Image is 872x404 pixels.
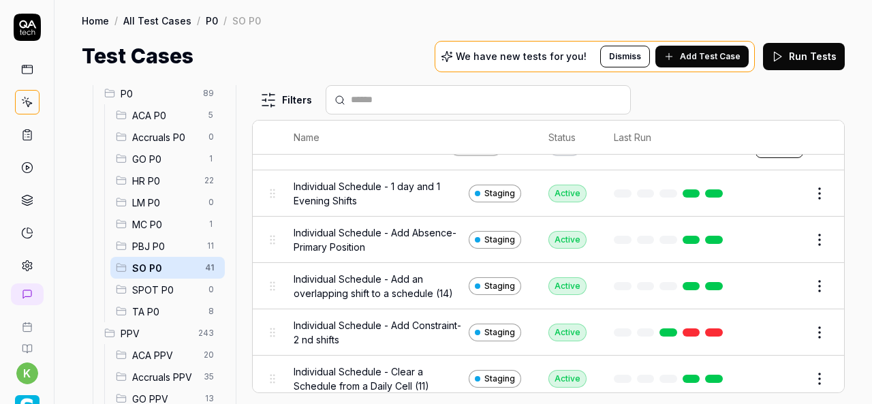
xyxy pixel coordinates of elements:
[121,326,190,341] span: PPV
[110,235,225,257] div: Drag to reorderPBJ P011
[197,14,200,27] div: /
[203,129,219,145] span: 0
[548,185,587,202] div: Active
[484,373,515,385] span: Staging
[232,14,261,27] div: SO P0
[199,172,219,189] span: 22
[110,344,225,366] div: Drag to reorderACA PPV20
[16,362,38,384] button: k
[252,87,320,114] button: Filters
[5,332,48,354] a: Documentation
[110,300,225,322] div: Drag to reorderTA P08
[198,369,219,385] span: 35
[132,305,200,319] span: TA P0
[99,82,225,104] div: Drag to reorderP089
[253,309,844,356] tr: Individual Schedule - Add Constraint- 2 nd shiftsStagingActive
[294,364,463,393] span: Individual Schedule - Clear a Schedule from a Daily Cell (11)
[200,260,219,276] span: 41
[223,14,227,27] div: /
[110,213,225,235] div: Drag to reorderMC P01
[110,148,225,170] div: Drag to reorderGO P01
[484,234,515,246] span: Staging
[203,281,219,298] span: 0
[198,85,219,102] span: 89
[203,107,219,123] span: 5
[253,217,844,263] tr: Individual Schedule - Add Absence- Primary PositionStagingActive
[123,14,191,27] a: All Test Cases
[548,231,587,249] div: Active
[535,121,600,155] th: Status
[82,14,109,27] a: Home
[456,52,587,61] p: We have new tests for you!
[484,187,515,200] span: Staging
[548,277,587,295] div: Active
[469,370,521,388] a: Staging
[132,108,200,123] span: ACA P0
[469,324,521,341] a: Staging
[294,179,463,208] span: Individual Schedule - 1 day and 1 Evening Shifts
[294,226,463,254] span: Individual Schedule - Add Absence- Primary Position
[132,261,197,275] span: SO P0
[469,231,521,249] a: Staging
[469,277,521,295] a: Staging
[548,370,587,388] div: Active
[110,257,225,279] div: Drag to reorderSO P041
[110,104,225,126] div: Drag to reorderACA P05
[253,170,844,217] tr: Individual Schedule - 1 day and 1 Evening ShiftsStagingActive
[203,216,219,232] span: 1
[548,324,587,341] div: Active
[110,366,225,388] div: Drag to reorderAccruals PPV35
[5,311,48,332] a: Book a call with us
[132,370,196,384] span: Accruals PPV
[99,322,225,344] div: Drag to reorderPPV243
[600,121,742,155] th: Last Run
[253,263,844,309] tr: Individual Schedule - Add an overlapping shift to a schedule (14)StagingActive
[680,50,741,63] span: Add Test Case
[294,318,463,347] span: Individual Schedule - Add Constraint- 2 nd shifts
[469,185,521,202] a: Staging
[114,14,118,27] div: /
[110,279,225,300] div: Drag to reorderSPOT P00
[280,121,535,155] th: Name
[132,283,200,297] span: SPOT P0
[132,152,200,166] span: GO P0
[655,46,749,67] button: Add Test Case
[193,325,219,341] span: 243
[198,347,219,363] span: 20
[484,326,515,339] span: Staging
[11,283,44,305] a: New conversation
[110,126,225,148] div: Drag to reorderAccruals P00
[82,41,193,72] h1: Test Cases
[203,303,219,320] span: 8
[206,14,218,27] a: P0
[132,239,199,253] span: PBJ P0
[253,356,844,402] tr: Individual Schedule - Clear a Schedule from a Daily Cell (11)StagingActive
[600,46,650,67] button: Dismiss
[203,151,219,167] span: 1
[203,194,219,211] span: 0
[132,217,200,232] span: MC P0
[294,272,463,300] span: Individual Schedule - Add an overlapping shift to a schedule (14)
[202,238,219,254] span: 11
[110,191,225,213] div: Drag to reorderLM P00
[132,130,200,144] span: Accruals P0
[763,43,845,70] button: Run Tests
[132,196,200,210] span: LM P0
[121,87,195,101] span: P0
[132,174,196,188] span: HR P0
[484,280,515,292] span: Staging
[110,170,225,191] div: Drag to reorderHR P022
[132,348,196,362] span: ACA PPV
